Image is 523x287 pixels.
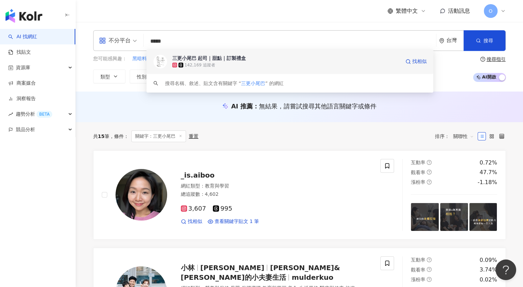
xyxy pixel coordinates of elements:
a: 商案媒合 [8,80,36,87]
span: question-circle [427,257,432,262]
span: 類型 [100,74,110,79]
div: 0.09% [480,256,497,264]
span: 您可能感興趣： [93,55,127,62]
button: 類型 [93,70,126,83]
div: 搜尋名稱、敘述、貼文含有關鍵字 “ ” 的網紅 [165,79,284,87]
div: 47.7% [480,169,497,176]
div: 台灣 [446,38,464,43]
span: [PERSON_NAME] [200,264,264,272]
span: O [489,7,492,15]
span: 漲粉率 [411,277,425,282]
a: 找相似 [181,218,202,225]
button: 性別 [130,70,162,83]
span: 三更小尾巴 [241,81,265,86]
span: question-circle [480,57,485,62]
img: KOL Avatar [153,55,167,68]
span: 活動訊息 [448,8,470,14]
span: 漲粉率 [411,179,425,185]
span: mulderkuo [292,273,333,281]
span: question-circle [427,160,432,165]
span: 趨勢分析 [16,106,52,122]
div: AI 推薦 ： [231,102,377,110]
div: -1.18% [478,179,497,186]
span: 資源庫 [16,60,30,75]
span: 找相似 [412,58,427,65]
span: appstore [99,37,106,44]
img: post-image [440,203,468,231]
img: logo [6,9,42,23]
button: 搜尋 [464,30,505,51]
div: BETA [36,111,52,118]
span: 15 [98,134,105,139]
a: 找相似 [405,55,427,68]
span: rise [8,112,13,117]
span: question-circle [427,267,432,272]
span: 搜尋 [483,38,493,43]
span: 條件 ： [109,134,129,139]
span: 觀看率 [411,170,425,175]
div: 三更小尾巴 起司｜甜點｜訂製禮盒 [172,55,246,62]
span: 觀看率 [411,267,425,273]
span: 3,607 [181,205,206,212]
div: 排序： [435,131,478,142]
span: [PERSON_NAME]&[PERSON_NAME]的小夫妻生活 [181,264,340,281]
span: 查看關鍵字貼文 1 筆 [215,218,259,225]
span: 小林 [181,264,195,272]
span: search [153,81,158,86]
span: question-circle [427,180,432,184]
div: 3.74% [480,266,497,274]
img: post-image [469,203,497,231]
span: 無結果，請嘗試搜尋其他語言關鍵字或條件 [259,103,377,110]
div: 0.72% [480,159,497,167]
img: KOL Avatar [116,169,167,221]
div: 網紅類型 ： [181,183,372,190]
div: 0.02% [480,276,497,284]
span: 競品分析 [16,122,35,137]
a: 洞察報告 [8,95,36,102]
span: 互動率 [411,160,425,165]
span: 關鍵字：三更小尾巴 [131,130,186,142]
span: question-circle [427,277,432,282]
span: 繁體中文 [396,7,418,15]
span: 找相似 [188,218,202,225]
span: 互動率 [411,257,425,263]
span: question-circle [427,170,432,174]
span: environment [439,38,444,43]
div: 搜尋指引 [487,56,506,62]
span: 關聯性 [453,131,474,142]
div: 重置 [189,134,198,139]
span: 黑暗料理界 [132,55,156,62]
span: 性別 [137,74,146,79]
span: _is.aiboo [181,171,215,179]
a: 查看關鍵字貼文 1 筆 [208,218,259,225]
div: 共 筆 [93,134,109,139]
div: 142,169 追蹤者 [185,62,215,68]
span: 995 [213,205,232,212]
a: KOL Avatar_is.aiboo網紅類型：教育與學習總追蹤數：4,6023,607995找相似查看關鍵字貼文 1 筆互動率question-circle0.72%觀看率question-c... [93,150,506,240]
a: 找貼文 [8,49,31,56]
div: 不分平台 [99,35,131,46]
span: 教育與學習 [205,183,229,189]
button: 黑暗料理界 [132,55,157,63]
iframe: Help Scout Beacon - Open [495,259,516,280]
a: searchAI 找網紅 [8,33,37,40]
img: post-image [411,203,439,231]
div: 總追蹤數 ： 4,602 [181,191,372,198]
